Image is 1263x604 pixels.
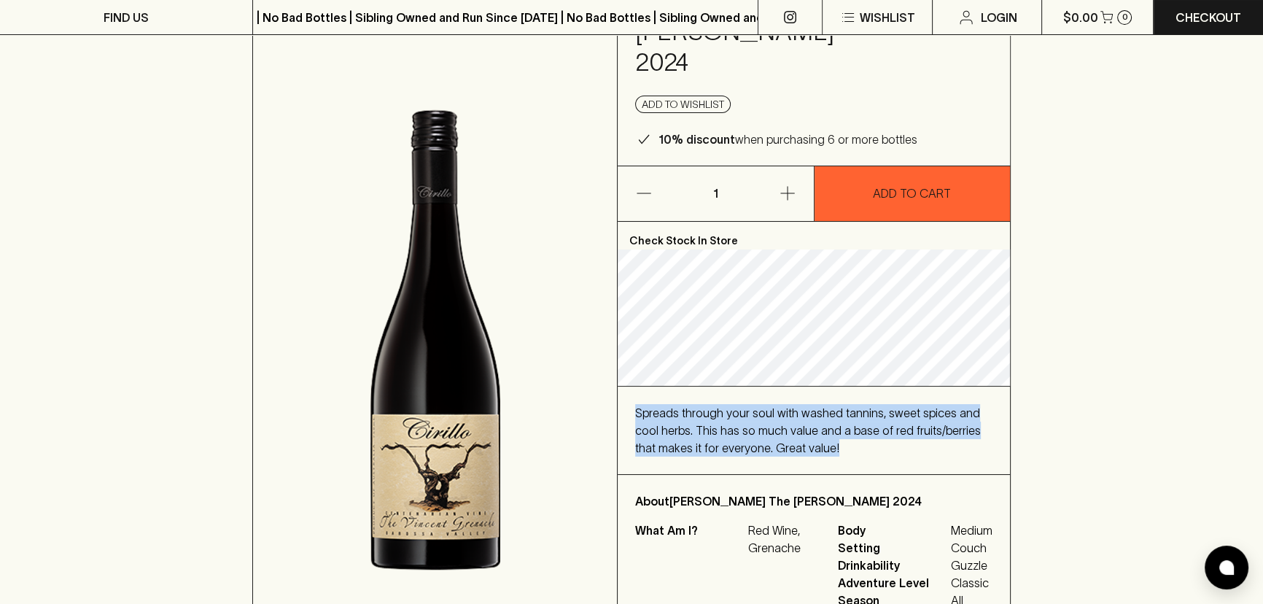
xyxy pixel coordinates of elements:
[838,574,947,592] span: Adventure Level
[951,557,992,574] span: Guzzle
[838,539,947,557] span: Setting
[860,9,915,26] p: Wishlist
[1062,9,1097,26] p: $0.00
[635,492,992,510] p: About [PERSON_NAME] The [PERSON_NAME] 2024
[951,539,992,557] span: Couch
[635,406,981,454] span: Spreads through your soul with washed tannins, sweet spices and cool herbs. This has so much valu...
[1122,13,1127,21] p: 0
[104,9,149,26] p: FIND US
[951,574,992,592] span: Classic
[699,166,734,221] p: 1
[981,9,1017,26] p: Login
[658,131,917,148] p: when purchasing 6 or more bottles
[618,222,1009,249] p: Check Stock In Store
[635,96,731,113] button: Add to wishlist
[873,185,951,202] p: ADD TO CART
[838,557,947,574] span: Drinkability
[1219,560,1234,575] img: bubble-icon
[658,133,735,146] b: 10% discount
[951,522,992,539] span: Medium
[815,166,1010,221] button: ADD TO CART
[748,522,820,557] p: Red Wine, Grenache
[838,522,947,539] span: Body
[635,522,745,557] p: What Am I?
[1175,9,1241,26] p: Checkout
